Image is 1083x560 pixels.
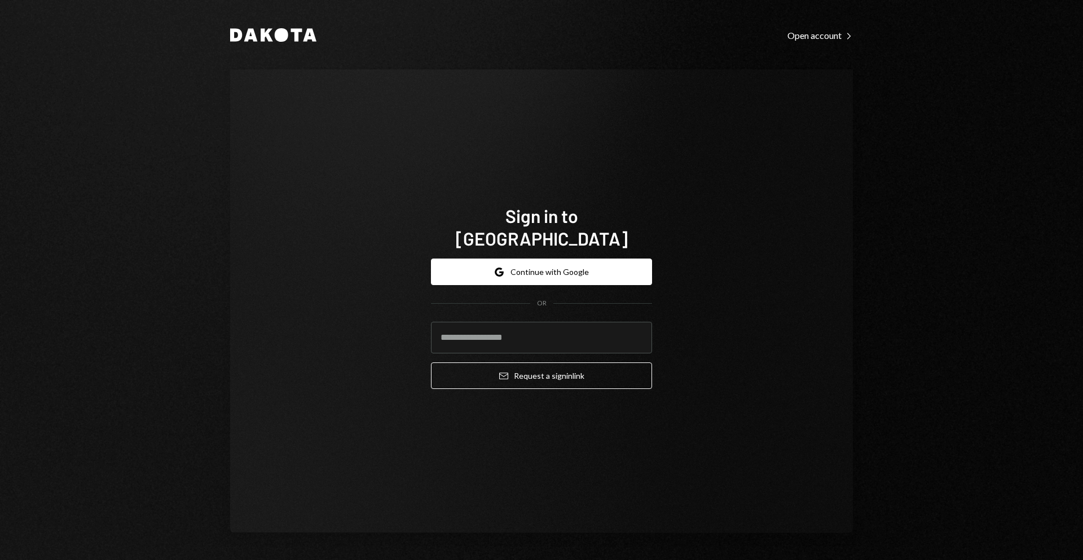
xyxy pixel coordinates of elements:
div: OR [537,299,547,308]
button: Continue with Google [431,259,652,285]
a: Open account [787,29,853,41]
button: Request a signinlink [431,362,652,389]
h1: Sign in to [GEOGRAPHIC_DATA] [431,204,652,250]
div: Open account [787,30,853,41]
